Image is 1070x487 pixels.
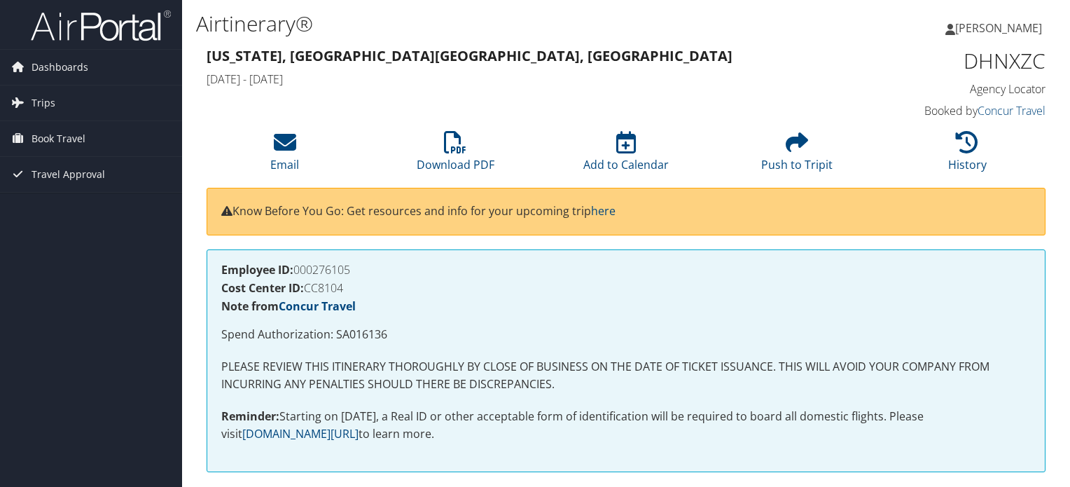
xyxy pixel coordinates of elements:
[221,203,1031,221] p: Know Before You Go: Get resources and info for your upcoming trip
[242,426,359,441] a: [DOMAIN_NAME][URL]
[221,326,1031,344] p: Spend Authorization: SA016136
[31,9,171,42] img: airportal-logo.png
[221,299,356,314] strong: Note from
[207,46,732,65] strong: [US_STATE], [GEOGRAPHIC_DATA] [GEOGRAPHIC_DATA], [GEOGRAPHIC_DATA]
[221,408,1031,444] p: Starting on [DATE], a Real ID or other acceptable form of identification will be required to boar...
[270,139,299,172] a: Email
[945,7,1056,49] a: [PERSON_NAME]
[948,139,987,172] a: History
[852,46,1045,76] h1: DHNXZC
[221,282,1031,294] h4: CC8104
[852,81,1045,97] h4: Agency Locator
[221,358,1031,394] p: PLEASE REVIEW THIS ITINERARY THOROUGHLY BY CLOSE OF BUSINESS ON THE DATE OF TICKET ISSUANCE. THIS...
[32,85,55,121] span: Trips
[417,139,494,172] a: Download PDF
[207,71,831,87] h4: [DATE] - [DATE]
[32,157,105,192] span: Travel Approval
[196,9,770,39] h1: Airtinerary®
[221,264,1031,275] h4: 000276105
[221,262,293,277] strong: Employee ID:
[591,203,616,219] a: here
[761,139,833,172] a: Push to Tripit
[852,103,1045,118] h4: Booked by
[955,20,1042,36] span: [PERSON_NAME]
[279,299,356,314] a: Concur Travel
[32,50,88,85] span: Dashboards
[978,103,1045,118] a: Concur Travel
[583,139,669,172] a: Add to Calendar
[221,280,304,296] strong: Cost Center ID:
[32,121,85,156] span: Book Travel
[221,409,279,424] strong: Reminder:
